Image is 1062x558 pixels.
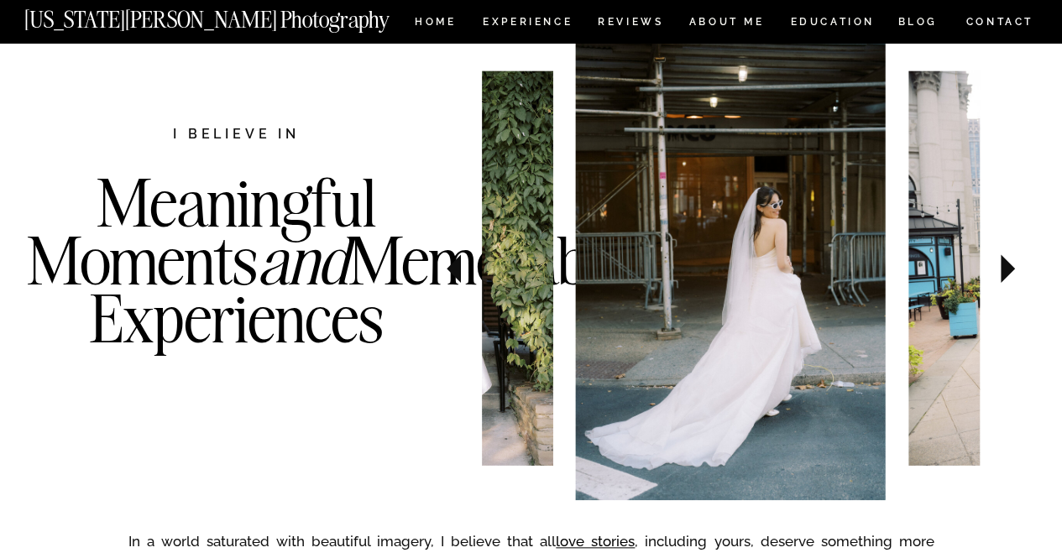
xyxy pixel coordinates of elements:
h2: I believe in [85,124,389,147]
a: love stories [556,533,635,550]
a: [US_STATE][PERSON_NAME] Photography [24,8,446,23]
img: Newlyweds walking out of the wedding venue [290,70,552,465]
a: CONTACT [965,13,1034,31]
a: ABOUT ME [688,17,765,31]
a: REVIEWS [598,17,661,31]
img: Bride walking through street in wedding dress with sunglasses on captured by Los Angeles wedding ... [576,36,886,500]
i: and [258,219,348,301]
a: BLOG [897,17,938,31]
a: EDUCATION [788,17,876,31]
a: HOME [411,17,459,31]
a: Experience [483,17,571,31]
h3: Meaningful Moments Memorable Experiences [27,174,447,415]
